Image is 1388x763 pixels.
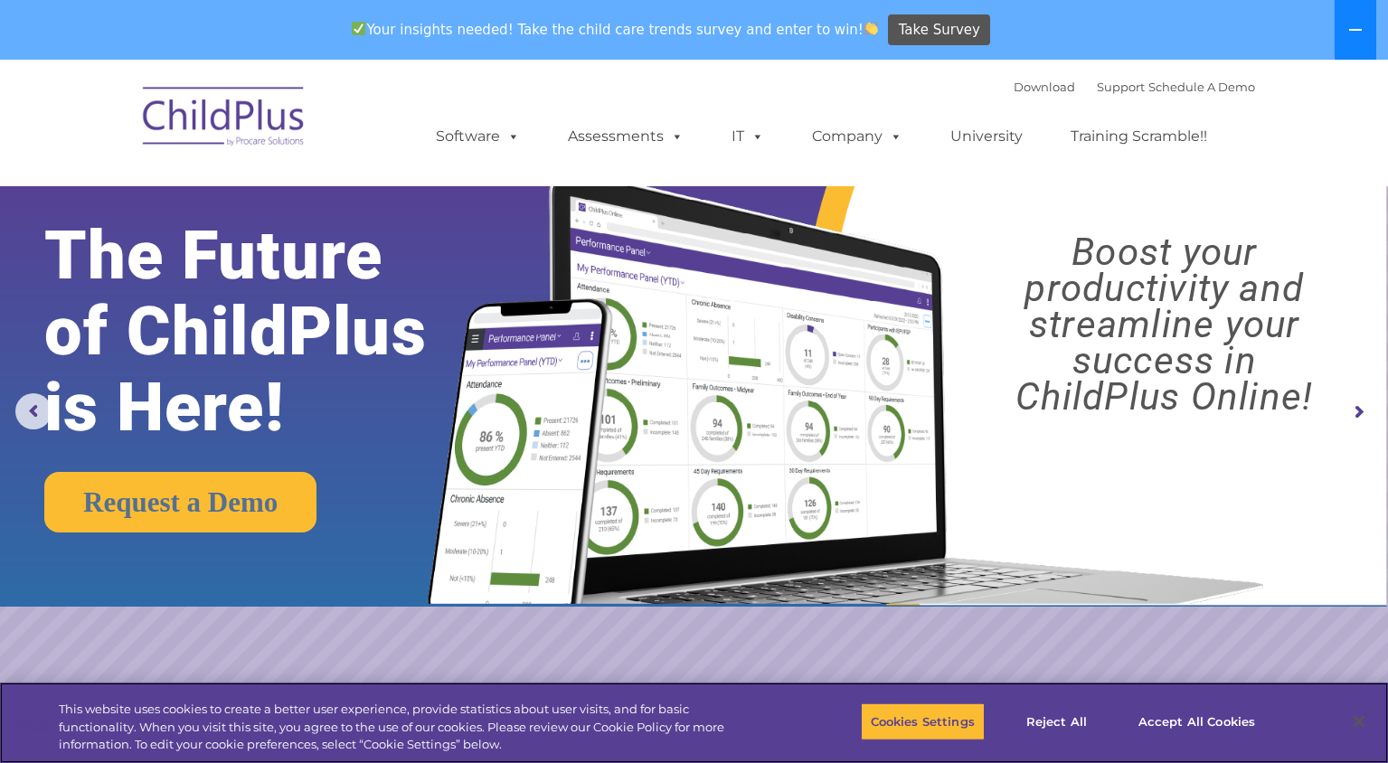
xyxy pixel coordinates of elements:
[59,701,763,754] div: This website uses cookies to create a better user experience, provide statistics about user visit...
[1148,80,1255,94] a: Schedule A Demo
[44,218,487,446] rs-layer: The Future of ChildPlus is Here!
[932,118,1041,155] a: University
[44,472,316,532] a: Request a Demo
[864,22,878,35] img: 👏
[1014,80,1075,94] a: Download
[1339,702,1379,741] button: Close
[713,118,782,155] a: IT
[1000,702,1113,740] button: Reject All
[1053,118,1225,155] a: Training Scramble!!
[794,118,921,155] a: Company
[550,118,702,155] a: Assessments
[251,119,307,133] span: Last name
[899,14,980,46] span: Take Survey
[1128,702,1265,740] button: Accept All Cookies
[1097,80,1145,94] a: Support
[352,22,365,35] img: ✅
[345,12,886,47] span: Your insights needed! Take the child care trends survey and enter to win!
[861,702,985,740] button: Cookies Settings
[418,118,538,155] a: Software
[1014,80,1255,94] font: |
[958,234,1371,415] rs-layer: Boost your productivity and streamline your success in ChildPlus Online!
[888,14,990,46] a: Take Survey
[134,74,315,165] img: ChildPlus by Procare Solutions
[251,193,328,207] span: Phone number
